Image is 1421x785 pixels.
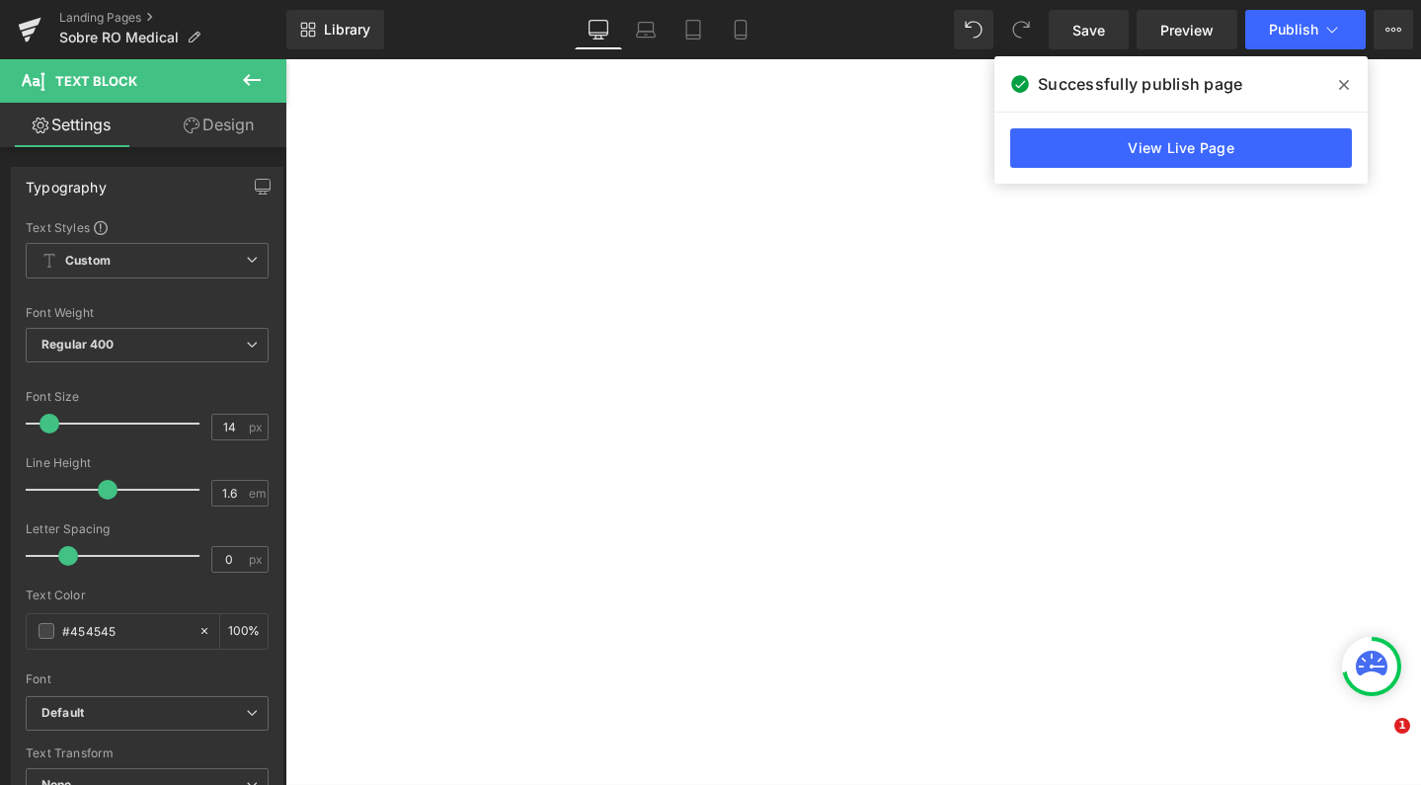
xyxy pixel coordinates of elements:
[670,10,717,49] a: Tablet
[147,103,290,147] a: Design
[26,390,269,404] div: Font Size
[26,672,269,686] div: Font
[62,620,189,642] input: Color
[1160,20,1214,40] span: Preview
[249,553,266,566] span: px
[65,253,111,270] b: Custom
[1001,10,1041,49] button: Redo
[1354,718,1401,765] iframe: Intercom live chat
[55,73,137,89] span: Text Block
[1137,10,1237,49] a: Preview
[26,456,269,470] div: Line Height
[26,746,269,760] div: Text Transform
[59,10,286,26] a: Landing Pages
[41,337,115,352] b: Regular 400
[622,10,670,49] a: Laptop
[575,10,622,49] a: Desktop
[717,10,764,49] a: Mobile
[1038,72,1242,96] span: Successfully publish page
[1394,718,1410,734] span: 1
[1072,20,1105,40] span: Save
[220,614,268,649] div: %
[41,705,84,722] i: Default
[1245,10,1366,49] button: Publish
[1269,22,1318,38] span: Publish
[286,10,384,49] a: New Library
[249,487,266,500] span: em
[26,522,269,536] div: Letter Spacing
[59,30,179,45] span: Sobre RO Medical
[1374,10,1413,49] button: More
[26,168,107,196] div: Typography
[954,10,993,49] button: Undo
[26,219,269,235] div: Text Styles
[26,306,269,320] div: Font Weight
[26,589,269,602] div: Text Color
[324,21,370,39] span: Library
[1010,128,1352,168] a: View Live Page
[249,421,266,433] span: px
